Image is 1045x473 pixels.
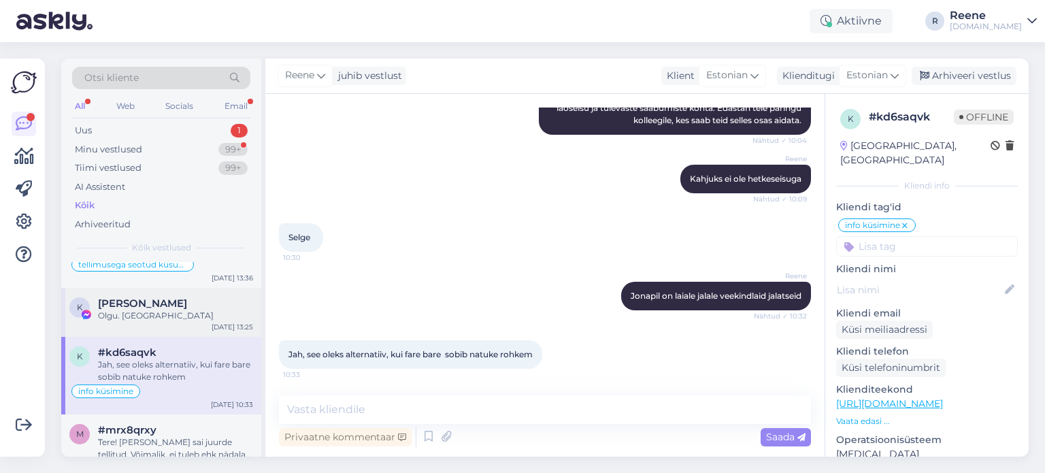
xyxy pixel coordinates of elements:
[212,273,253,283] div: [DATE] 13:36
[848,114,854,124] span: k
[222,97,250,115] div: Email
[706,68,748,83] span: Estonian
[631,291,801,301] span: Jonapil on laiale jalale veekindlaid jalatseid
[754,311,807,321] span: Nähtud ✓ 10:32
[954,110,1014,125] span: Offline
[84,71,139,85] span: Otsi kliente
[912,67,1016,85] div: Arhiveeri vestlus
[333,69,402,83] div: juhib vestlust
[756,271,807,281] span: Reene
[756,154,807,164] span: Reene
[11,69,37,95] img: Askly Logo
[75,180,125,194] div: AI Assistent
[836,321,933,339] div: Küsi meiliaadressi
[836,180,1018,192] div: Kliendi info
[845,221,900,229] span: info küsimine
[98,359,253,383] div: Jah, see oleks alternatiiv, kui fare bare sobib natuke rohkem
[836,447,1018,461] p: [MEDICAL_DATA]
[211,399,253,410] div: [DATE] 10:33
[279,428,412,446] div: Privaatne kommentaar
[212,322,253,332] div: [DATE] 13:25
[836,306,1018,321] p: Kliendi email
[78,387,133,395] span: info küsimine
[98,310,253,322] div: Olgu. [GEOGRAPHIC_DATA]
[76,429,84,439] span: m
[836,359,946,377] div: Küsi telefoninumbrit
[98,424,156,436] span: #mrx8qrxy
[218,161,248,175] div: 99+
[288,232,310,242] span: Selge
[950,21,1022,32] div: [DOMAIN_NAME]
[752,135,807,146] span: Nähtud ✓ 10:04
[836,415,1018,427] p: Vaata edasi ...
[690,174,801,184] span: Kahjuks ei ole hetkeseisuga
[72,97,88,115] div: All
[869,109,954,125] div: # kd6saqvk
[950,10,1037,32] a: Reene[DOMAIN_NAME]
[661,69,695,83] div: Klient
[836,382,1018,397] p: Klienditeekond
[766,431,806,443] span: Saada
[98,346,156,359] span: #kd6saqvk
[840,139,991,167] div: [GEOGRAPHIC_DATA], [GEOGRAPHIC_DATA]
[75,143,142,157] div: Minu vestlused
[837,282,1002,297] input: Lisa nimi
[218,143,248,157] div: 99+
[836,262,1018,276] p: Kliendi nimi
[283,370,334,380] span: 10:33
[836,236,1018,257] input: Lisa tag
[75,161,142,175] div: Tiimi vestlused
[132,242,191,254] span: Kõik vestlused
[77,302,83,312] span: K
[75,199,95,212] div: Kõik
[75,218,131,231] div: Arhiveeritud
[836,200,1018,214] p: Kliendi tag'id
[98,297,187,310] span: Karin Rääsk
[836,344,1018,359] p: Kliendi telefon
[836,433,1018,447] p: Operatsioonisüsteem
[810,9,893,33] div: Aktiivne
[231,124,248,137] div: 1
[950,10,1022,21] div: Reene
[753,194,807,204] span: Nähtud ✓ 10:09
[836,397,943,410] a: [URL][DOMAIN_NAME]
[98,436,253,461] div: Tere! [PERSON_NAME] sai juurde tellitud. Võimalik, ei tuleb ehk nädala jooksul
[77,351,83,361] span: k
[777,69,835,83] div: Klienditugi
[114,97,137,115] div: Web
[288,349,533,359] span: Jah, see oleks alternatiiv, kui fare bare sobib natuke rohkem
[283,252,334,263] span: 10:30
[163,97,196,115] div: Socials
[285,68,314,83] span: Reene
[925,12,944,31] div: R
[75,124,92,137] div: Uus
[78,261,187,269] span: tellimusega seotud küsumus
[846,68,888,83] span: Estonian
